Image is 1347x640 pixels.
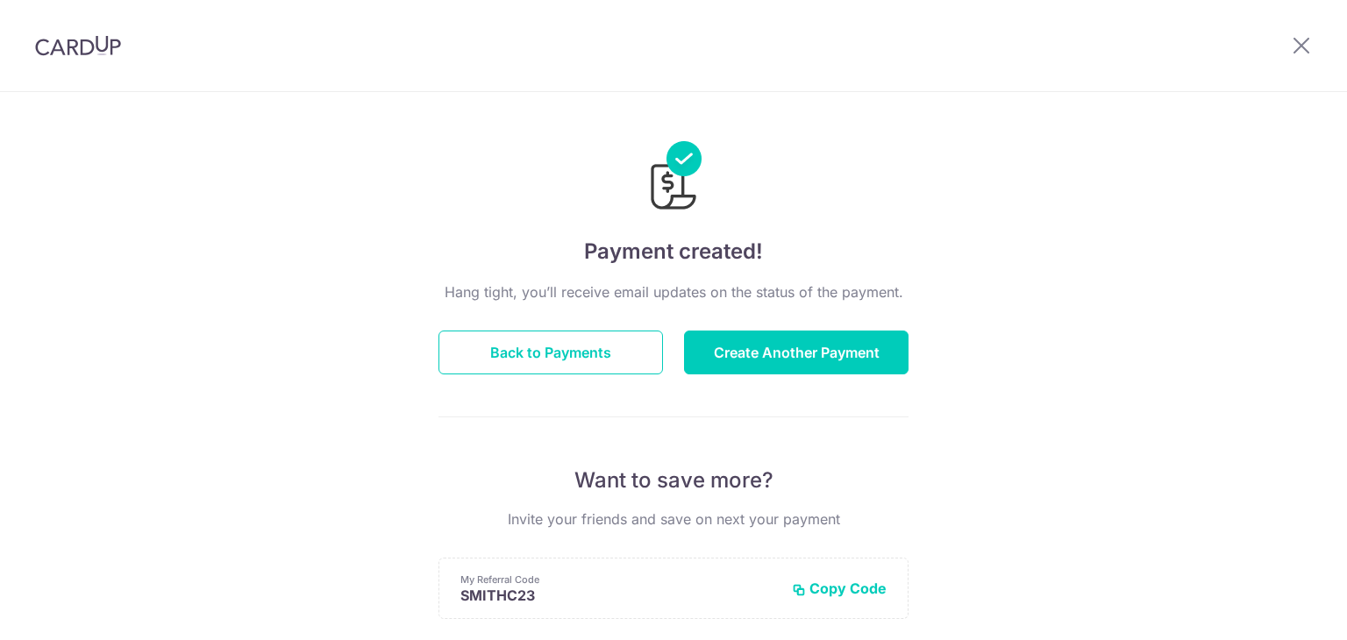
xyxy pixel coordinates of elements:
[35,35,121,56] img: CardUp
[460,587,778,604] p: SMITHC23
[438,508,909,530] p: Invite your friends and save on next your payment
[438,466,909,494] p: Want to save more?
[438,236,909,267] h4: Payment created!
[684,331,909,374] button: Create Another Payment
[460,572,778,587] p: My Referral Code
[438,331,663,374] button: Back to Payments
[792,580,887,597] button: Copy Code
[438,281,909,302] p: Hang tight, you’ll receive email updates on the status of the payment.
[645,141,702,215] img: Payments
